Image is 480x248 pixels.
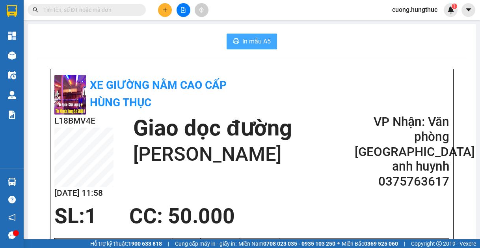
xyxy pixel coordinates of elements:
[404,239,405,248] span: |
[263,240,335,247] strong: 0708 023 035 - 0935 103 250
[85,204,97,228] span: 1
[133,142,292,167] h1: [PERSON_NAME]
[8,196,16,203] span: question-circle
[355,115,449,159] h2: VP Nhận: Văn phòng [GEOGRAPHIC_DATA]
[453,4,456,9] span: 1
[8,214,16,221] span: notification
[447,6,454,13] img: icon-new-feature
[175,239,236,248] span: Cung cấp máy in - giấy in:
[227,34,277,49] button: printerIn mẫu A5
[233,38,239,45] span: printer
[199,7,204,13] span: aim
[43,6,136,14] input: Tìm tên, số ĐT hoặc mã đơn
[461,3,475,17] button: caret-down
[452,4,457,9] sup: 1
[125,204,240,228] div: CC : 50.000
[238,239,335,248] span: Miền Nam
[465,6,472,13] span: caret-down
[8,51,16,60] img: warehouse-icon
[436,241,442,246] span: copyright
[355,159,449,174] h2: anh huynh
[54,115,113,128] h2: L18BMV4E
[8,71,16,79] img: warehouse-icon
[8,178,16,186] img: warehouse-icon
[8,32,16,40] img: dashboard-icon
[8,91,16,99] img: warehouse-icon
[177,3,190,17] button: file-add
[128,240,162,247] strong: 1900 633 818
[4,21,19,60] img: logo.jpg
[342,239,398,248] span: Miền Bắc
[8,111,16,119] img: solution-icon
[7,5,17,17] img: logo-vxr
[337,242,340,245] span: ⚪️
[23,6,82,71] b: XE GIƯỜNG NẰM CAO CẤP HÙNG THỤC
[8,231,16,239] span: message
[54,75,86,115] img: logo.jpg
[386,5,444,15] span: cuong.hungthuc
[133,115,292,142] h1: Giao dọc đường
[90,79,227,109] b: XE GIƯỜNG NẰM CAO CẤP HÙNG THỤC
[195,3,208,17] button: aim
[90,239,162,248] span: Hỗ trợ kỹ thuật:
[162,7,168,13] span: plus
[180,7,186,13] span: file-add
[54,204,85,228] span: SL:
[33,7,38,13] span: search
[364,240,398,247] strong: 0369 525 060
[158,3,172,17] button: plus
[355,174,449,189] h2: 0375763617
[242,36,271,46] span: In mẫu A5
[54,187,113,200] h2: [DATE] 11:58
[168,239,169,248] span: |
